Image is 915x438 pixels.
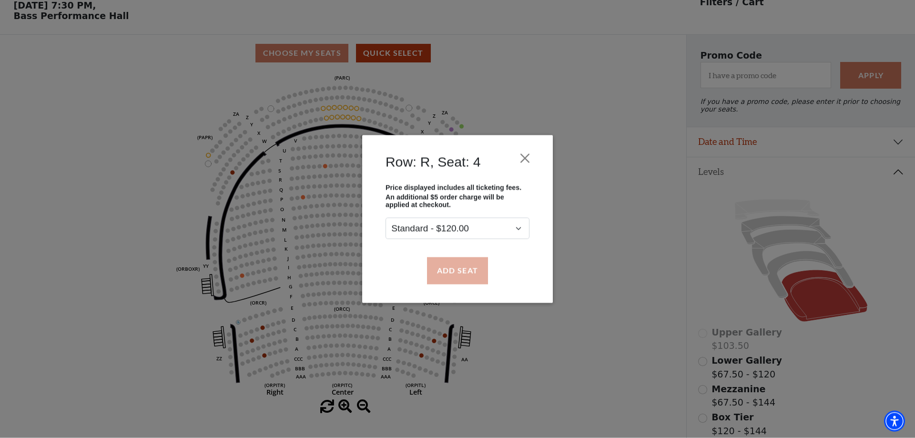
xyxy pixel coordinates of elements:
button: Close [516,149,534,167]
h4: Row: R, Seat: 4 [386,154,481,170]
button: Add Seat [427,257,488,284]
p: An additional $5 order charge will be applied at checkout. [386,194,529,209]
div: Accessibility Menu [884,411,905,432]
p: Price displayed includes all ticketing fees. [386,183,529,191]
